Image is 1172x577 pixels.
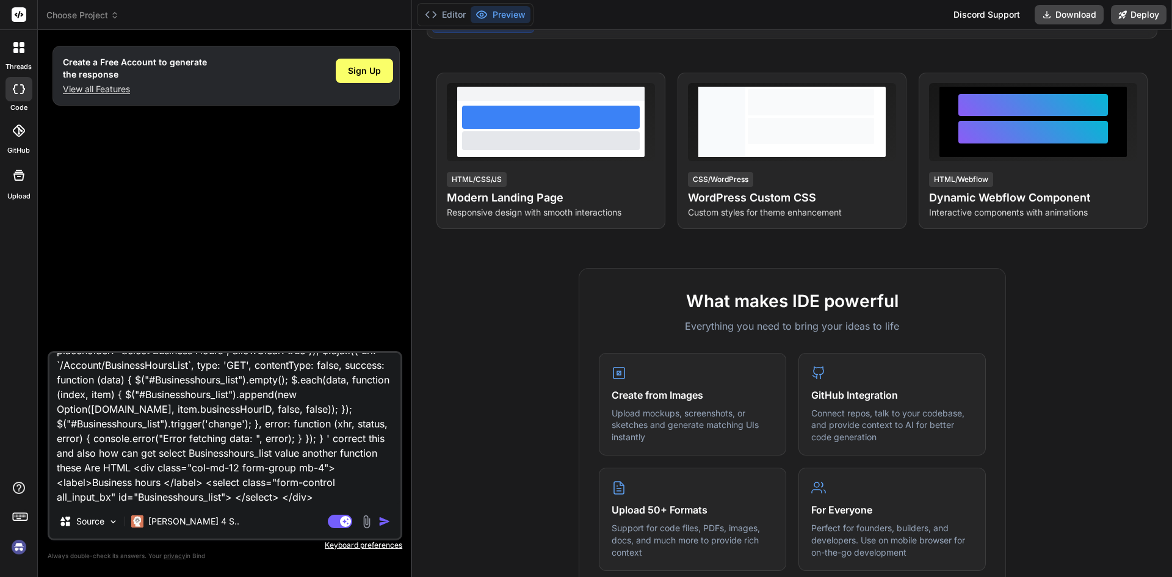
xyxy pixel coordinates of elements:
[612,503,773,517] h4: Upload 50+ Formats
[929,189,1137,206] h4: Dynamic Webflow Component
[599,319,986,333] p: Everything you need to bring your ideas to life
[471,6,530,23] button: Preview
[599,288,986,314] h2: What makes IDE powerful
[612,388,773,402] h4: Create from Images
[811,407,973,443] p: Connect repos, talk to your codebase, and provide context to AI for better code generation
[612,522,773,558] p: Support for code files, PDFs, images, docs, and much more to provide rich context
[1111,5,1167,24] button: Deploy
[148,515,239,528] p: [PERSON_NAME] 4 S..
[811,388,973,402] h4: GitHub Integration
[7,191,31,201] label: Upload
[164,552,186,559] span: privacy
[7,145,30,156] label: GitHub
[929,206,1137,219] p: Interactive components with animations
[360,515,374,529] img: attachment
[378,515,391,528] img: icon
[688,172,753,187] div: CSS/WordPress
[811,522,973,558] p: Perfect for founders, builders, and developers. Use on mobile browser for on-the-go development
[48,540,402,550] p: Keyboard preferences
[48,550,402,562] p: Always double-check its answers. Your in Bind
[49,353,400,504] textarea: 'function Bind_BusinessHoursList() { $("#BusinessHoursList").select2({ placeholder: "Select Busin...
[348,65,381,77] span: Sign Up
[9,537,29,557] img: signin
[946,5,1027,24] div: Discord Support
[46,9,119,21] span: Choose Project
[131,515,143,528] img: Claude 4 Sonnet
[108,517,118,527] img: Pick Models
[420,6,471,23] button: Editor
[447,189,655,206] h4: Modern Landing Page
[1035,5,1104,24] button: Download
[811,503,973,517] h4: For Everyone
[688,206,896,219] p: Custom styles for theme enhancement
[63,83,207,95] p: View all Features
[63,56,207,81] h1: Create a Free Account to generate the response
[10,103,27,113] label: code
[447,172,507,187] div: HTML/CSS/JS
[447,206,655,219] p: Responsive design with smooth interactions
[688,189,896,206] h4: WordPress Custom CSS
[5,62,32,72] label: threads
[612,407,773,443] p: Upload mockups, screenshots, or sketches and generate matching UIs instantly
[76,515,104,528] p: Source
[929,172,993,187] div: HTML/Webflow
